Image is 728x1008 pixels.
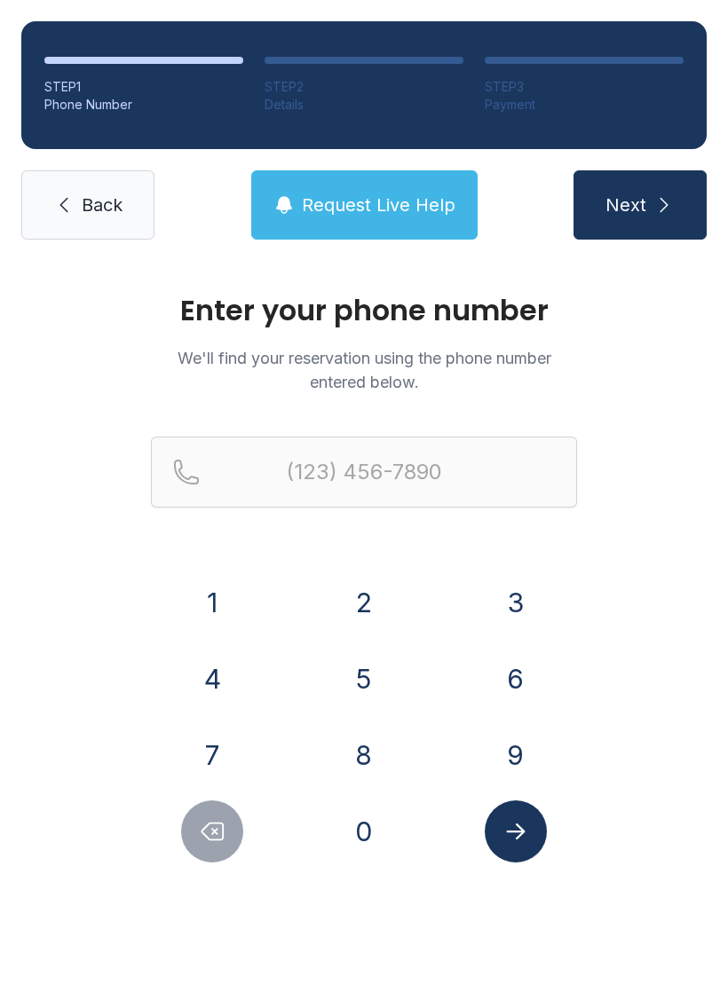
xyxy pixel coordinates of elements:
[485,571,547,634] button: 3
[265,96,463,114] div: Details
[485,724,547,786] button: 9
[181,648,243,710] button: 4
[333,724,395,786] button: 8
[333,648,395,710] button: 5
[333,571,395,634] button: 2
[181,724,243,786] button: 7
[265,78,463,96] div: STEP 2
[485,96,684,114] div: Payment
[181,800,243,862] button: Delete number
[485,78,684,96] div: STEP 3
[151,437,577,508] input: Reservation phone number
[82,193,123,217] span: Back
[485,800,547,862] button: Submit lookup form
[605,193,646,217] span: Next
[44,96,243,114] div: Phone Number
[44,78,243,96] div: STEP 1
[485,648,547,710] button: 6
[151,296,577,325] h1: Enter your phone number
[181,571,243,634] button: 1
[302,193,455,217] span: Request Live Help
[333,800,395,862] button: 0
[151,346,577,394] p: We'll find your reservation using the phone number entered below.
